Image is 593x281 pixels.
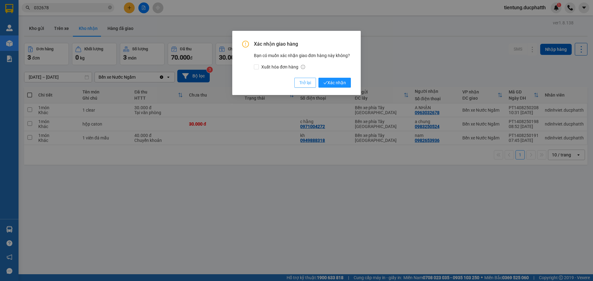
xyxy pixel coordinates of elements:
span: Xác nhận [323,79,346,86]
button: Trở lại [294,78,316,88]
span: exclamation-circle [242,41,249,48]
span: info-circle [301,65,305,69]
span: Xuất hóa đơn hàng [259,64,308,70]
button: checkXác nhận [318,78,351,88]
span: Xác nhận giao hàng [254,41,351,48]
span: check [323,81,327,85]
div: Bạn có muốn xác nhận giao đơn hàng này không? [254,52,351,70]
span: Trở lại [299,79,311,86]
